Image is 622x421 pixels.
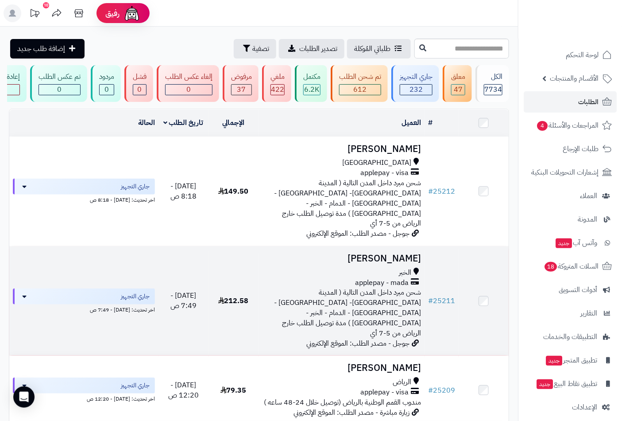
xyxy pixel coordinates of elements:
[399,268,411,278] span: الخبر
[340,85,381,95] div: 612
[133,72,147,82] div: فشل
[524,350,617,371] a: تطبيق المتجرجديد
[99,72,114,82] div: مردود
[303,72,321,82] div: مكتمل
[123,65,155,102] a: فشل 0
[262,253,421,264] h3: [PERSON_NAME]
[100,85,114,95] div: 0
[360,168,409,178] span: applepay - visa
[537,121,548,131] span: 4
[170,290,197,311] span: [DATE] - 7:49 ص
[260,65,293,102] a: ملغي 422
[306,228,410,239] span: جوجل - مصدر الطلب: الموقع الإلكتروني
[555,237,597,249] span: وآتس آب
[402,117,421,128] a: العميل
[121,292,150,301] span: جاري التجهيز
[39,72,81,82] div: تم عكس الطلب
[544,260,599,273] span: السلات المتروكة
[360,387,409,398] span: applepay - visa
[578,96,599,108] span: الطلبات
[168,380,199,401] span: [DATE] - 12:20 ص
[39,85,80,95] div: 0
[264,397,421,408] span: مندوب القمم الوطنية بالرياض (توصيل خلال 24-48 ساعه )
[400,85,432,95] div: 232
[524,209,617,230] a: المدونة
[299,43,337,54] span: تصدير الطلبات
[524,256,617,277] a: السلات المتروكة18
[218,186,249,197] span: 149.50
[13,195,155,204] div: اخر تحديث: [DATE] - 8:18 ص
[138,84,142,95] span: 0
[428,117,433,128] a: #
[342,158,411,168] span: [GEOGRAPHIC_DATA]
[271,85,284,95] div: 422
[524,279,617,300] a: أدوات التسويق
[484,72,502,82] div: الكل
[170,181,197,202] span: [DATE] - 8:18 ص
[580,190,597,202] span: العملاء
[237,84,246,95] span: 37
[13,304,155,314] div: اخر تحديث: [DATE] - 7:49 ص
[524,397,617,418] a: الإعدادات
[572,401,597,413] span: الإعدادات
[524,326,617,347] a: التطبيقات والخدمات
[428,296,433,306] span: #
[305,84,320,95] span: 6.2K
[121,381,150,390] span: جاري التجهيز
[563,143,599,155] span: طلبات الإرجاع
[262,363,421,373] h3: [PERSON_NAME]
[524,232,617,253] a: وآتس آبجديد
[28,65,89,102] a: تم عكس الطلب 0
[524,115,617,136] a: المراجعات والأسئلة4
[105,8,120,19] span: رفيق
[166,85,212,95] div: 0
[543,331,597,343] span: التطبيقات والخدمات
[354,43,390,54] span: طلباتي المُوكلة
[524,138,617,160] a: طلبات الإرجاع
[546,356,562,366] span: جديد
[23,4,46,24] a: تحديثات المنصة
[524,185,617,207] a: العملاء
[222,117,244,128] a: الإجمالي
[410,84,423,95] span: 232
[578,213,597,226] span: المدونة
[163,117,204,128] a: تاريخ الطلب
[524,44,617,66] a: لوحة التحكم
[262,144,421,154] h3: [PERSON_NAME]
[524,91,617,113] a: الطلبات
[354,84,367,95] span: 612
[274,287,421,338] span: شحن مبرد داخل المدن التالية ( المدينة [GEOGRAPHIC_DATA]- [GEOGRAPHIC_DATA] - [GEOGRAPHIC_DATA] - ...
[13,386,35,408] div: Open Intercom Messenger
[536,378,597,390] span: تطبيق نقاط البيع
[104,84,109,95] span: 0
[274,178,421,229] span: شحن مبرد داخل المدن التالية ( المدينة [GEOGRAPHIC_DATA]- [GEOGRAPHIC_DATA] - [GEOGRAPHIC_DATA] - ...
[231,72,252,82] div: مرفوض
[218,296,249,306] span: 212.58
[293,65,329,102] a: مكتمل 6.2K
[138,117,155,128] a: الحالة
[10,39,85,58] a: إضافة طلب جديد
[58,84,62,95] span: 0
[484,84,502,95] span: 7734
[559,284,597,296] span: أدوات التسويق
[271,84,284,95] span: 422
[390,65,441,102] a: جاري التجهيز 232
[474,65,511,102] a: الكل7734
[221,65,260,102] a: مرفوض 37
[294,407,410,418] span: زيارة مباشرة - مصدر الطلب: الموقع الإلكتروني
[155,65,221,102] a: إلغاء عكس الطلب 0
[545,354,597,366] span: تطبيق المتجر
[452,85,465,95] div: 47
[89,65,123,102] a: مردود 0
[279,39,344,58] a: تصدير الطلبات
[545,262,557,272] span: 18
[270,72,285,82] div: ملغي
[524,162,617,183] a: إشعارات التحويلات البنكية
[17,43,65,54] span: إضافة طلب جديد
[537,379,553,389] span: جديد
[234,39,276,58] button: تصفية
[123,4,141,22] img: ai-face.png
[524,303,617,324] a: التقارير
[339,72,381,82] div: تم شحن الطلب
[304,85,320,95] div: 6207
